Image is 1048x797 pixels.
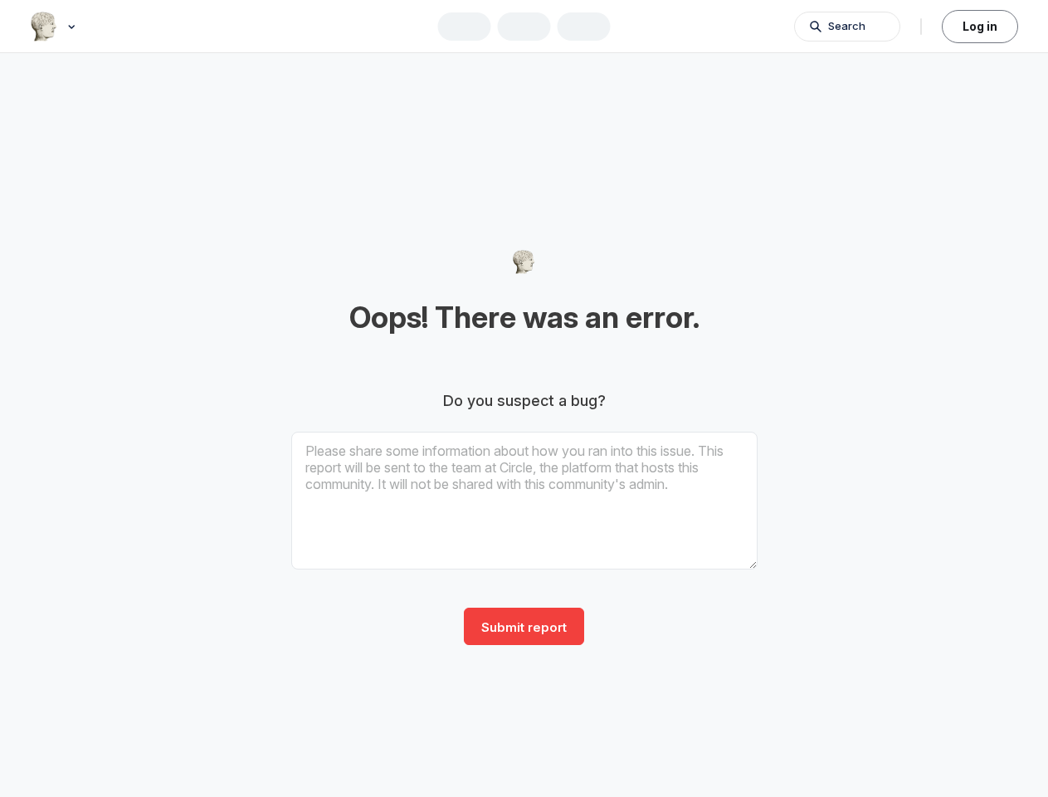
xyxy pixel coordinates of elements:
h1: Oops! There was an error. [291,299,758,336]
button: Search [794,12,900,42]
h4: Do you suspect a bug? [291,389,758,412]
button: Log in [942,10,1018,43]
img: Museums as Progress logo [30,12,58,42]
button: Museums as Progress logo [30,10,80,43]
input: Submit report [464,608,584,645]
